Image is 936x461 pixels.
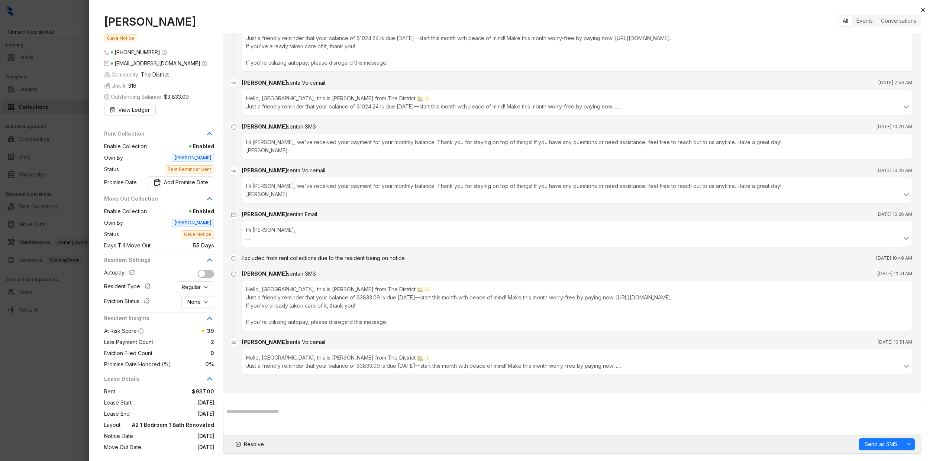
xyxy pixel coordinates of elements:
span: [DATE] 10:26 AM [877,211,912,218]
span: 2 [153,338,214,346]
span: check-circle [236,442,241,447]
span: Enable Collection [104,142,147,150]
span: [DATE] 10:51 AM [878,270,912,277]
div: segmented control [838,15,921,27]
span: Promise Date [104,178,137,186]
span: Promise Date Honored (%) [104,360,171,369]
span: Community: [104,71,169,79]
span: 39 [207,328,214,334]
span: sent an SMS [287,270,316,277]
span: Lease Details [104,375,205,383]
button: View Ledger [104,104,156,116]
span: Move Out Date [104,443,141,451]
span: [PHONE_NUMBER] [114,49,160,55]
div: Hello, [GEOGRAPHIC_DATA], this is [PERSON_NAME] from The District 🏡✨ Just a friendly reminder tha... [242,22,912,71]
span: Notice Date [104,432,133,440]
span: View Ledger [118,106,150,114]
span: [DATE] 10:26 AM [877,123,912,130]
div: Events [852,16,877,26]
span: message [229,123,238,132]
button: Close [919,6,927,14]
span: mail [104,61,109,66]
span: [DATE] [141,443,214,451]
span: Enable Collection [104,207,147,215]
div: [PERSON_NAME] [242,270,316,278]
span: Rent Reminder Sent [165,165,214,173]
span: Send as SMS [865,440,897,448]
span: Gave Notice [104,34,137,42]
span: down [204,300,208,304]
div: Eviction Status [104,297,153,307]
img: building-icon [104,83,110,89]
span: [PERSON_NAME] [172,154,214,162]
button: Nonedown [181,296,214,308]
div: Move Out Collection [104,195,214,207]
span: down [907,442,911,447]
img: Promise Date [154,179,161,186]
span: Eviction Filed Count [104,349,152,357]
img: Voicemail Icon [229,338,238,347]
span: file-search [110,107,115,113]
span: Resolve [244,440,264,448]
span: Regular [182,283,201,291]
span: info-circle [202,61,207,66]
div: [PERSON_NAME] [242,210,317,218]
span: mail [229,210,238,219]
span: Gave Notice [181,230,214,238]
span: close [920,7,926,13]
span: Lease End [104,410,130,418]
button: Send as SMS [859,438,903,450]
span: Lease Start [104,399,132,407]
div: Resident Settings [104,256,214,269]
img: Voicemail Icon [229,79,238,88]
span: Enabled [147,142,214,150]
span: [DATE] [132,399,214,407]
span: Days Till Move Out [104,241,151,250]
div: Hi [PERSON_NAME], we've received your payment for your monthly balance. Thank you for staying on ... [246,182,908,198]
span: [DATE] 10:51 AM [878,338,912,346]
span: Late Payment Count [104,338,153,346]
button: Promise DateAdd Promise Date [148,176,214,188]
span: Own By [104,154,123,162]
span: $937.00 [115,387,214,396]
span: 0 [152,349,214,357]
img: Voicemail Icon [229,166,238,175]
span: 316 [128,82,136,90]
span: Resident Insights [104,314,205,322]
span: [DATE] 7:53 AM [878,79,912,87]
span: [DATE] [130,410,214,418]
span: Own By [104,219,123,227]
span: [DATE] 10:49 AM [876,254,912,262]
span: down [204,285,208,289]
span: Enabled [147,207,214,215]
span: sent a Voicemail [287,167,325,173]
span: [DATE] 10:26 AM [877,167,912,174]
span: [PERSON_NAME] [172,219,214,227]
span: clock-circle [229,254,238,263]
span: info-circle [162,50,167,55]
span: sent an SMS [287,123,316,130]
span: Layout [104,421,120,429]
span: A2 1 Bedroom 1 Bath Renovated [120,421,214,429]
span: 0% [171,360,214,369]
span: Outstanding Balance: [104,93,189,101]
img: building-icon [104,72,110,78]
div: [PERSON_NAME] [242,166,325,175]
span: 55 Days [151,241,214,250]
span: sent a Voicemail [287,339,325,345]
span: sent an Email [287,211,317,217]
span: Unit #: [104,82,136,90]
div: Rent Collection [104,130,214,142]
span: Rent Collection [104,130,205,138]
span: The District [141,71,169,79]
div: Conversations [877,16,920,26]
span: Rent [104,387,115,396]
span: sent a Voicemail [287,79,325,86]
span: dollar [104,94,109,100]
span: message [229,270,238,279]
span: Move Out Collection [104,195,205,203]
span: Status [104,230,119,238]
span: Resident Settings [104,256,205,264]
div: [PERSON_NAME] [242,338,325,346]
span: info-circle [138,328,143,334]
